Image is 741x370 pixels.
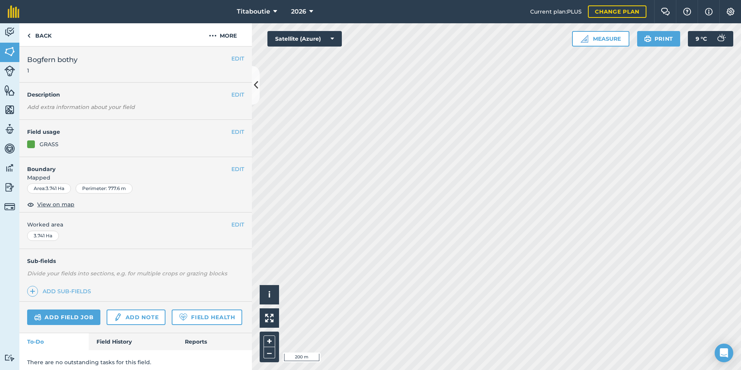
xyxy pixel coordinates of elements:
[27,270,227,277] em: Divide your fields into sections, e.g. for multiple crops or grazing blocks
[27,54,78,65] span: Bogfern bothy
[682,8,692,16] img: A question mark icon
[27,104,135,111] em: Add extra information about your field
[588,5,646,18] a: Change plan
[27,31,31,40] img: svg+xml;base64,PHN2ZyB4bWxucz0iaHR0cDovL3d3dy53My5vcmcvMjAwMC9zdmciIHdpZHRoPSI5IiBoZWlnaHQ9IjI0Ii...
[76,183,133,194] div: Perimeter : 777.6 m
[644,34,651,43] img: svg+xml;base64,PHN2ZyB4bWxucz0iaHR0cDovL3d3dy53My5vcmcvMjAwMC9zdmciIHdpZHRoPSIxOSIgaGVpZ2h0PSIyNC...
[27,90,244,99] h4: Description
[19,23,59,46] a: Back
[4,123,15,135] img: svg+xml;base64,PD94bWwgdmVyc2lvbj0iMS4wIiBlbmNvZGluZz0idXRmLTgiPz4KPCEtLSBHZW5lcmF0b3I6IEFkb2JlIE...
[19,173,252,182] span: Mapped
[291,7,306,16] span: 2026
[237,7,270,16] span: Titaboutie
[4,182,15,193] img: svg+xml;base64,PD94bWwgdmVyc2lvbj0iMS4wIiBlbmNvZGluZz0idXRmLTgiPz4KPCEtLSBHZW5lcmF0b3I6IEFkb2JlIE...
[4,201,15,212] img: svg+xml;base64,PD94bWwgdmVyc2lvbj0iMS4wIiBlbmNvZGluZz0idXRmLTgiPz4KPCEtLSBHZW5lcmF0b3I6IEFkb2JlIE...
[581,35,588,43] img: Ruler icon
[4,143,15,154] img: svg+xml;base64,PD94bWwgdmVyc2lvbj0iMS4wIiBlbmNvZGluZz0idXRmLTgiPz4KPCEtLSBHZW5lcmF0b3I6IEFkb2JlIE...
[34,313,41,322] img: svg+xml;base64,PD94bWwgdmVyc2lvbj0iMS4wIiBlbmNvZGluZz0idXRmLTgiPz4KPCEtLSBHZW5lcmF0b3I6IEFkb2JlIE...
[209,31,217,40] img: svg+xml;base64,PHN2ZyB4bWxucz0iaHR0cDovL3d3dy53My5vcmcvMjAwMC9zdmciIHdpZHRoPSIyMCIgaGVpZ2h0PSIyNC...
[231,90,244,99] button: EDIT
[231,165,244,173] button: EDIT
[231,220,244,229] button: EDIT
[27,200,34,209] img: svg+xml;base64,PHN2ZyB4bWxucz0iaHR0cDovL3d3dy53My5vcmcvMjAwMC9zdmciIHdpZHRoPSIxOCIgaGVpZ2h0PSIyNC...
[268,290,271,299] span: i
[107,309,165,325] a: Add note
[27,231,59,241] div: 3.741 Ha
[27,358,244,367] p: There are no outstanding tasks for this field.
[27,286,94,297] a: Add sub-fields
[4,66,15,76] img: svg+xml;base64,PD94bWwgdmVyc2lvbj0iMS4wIiBlbmNvZGluZz0idXRmLTgiPz4KPCEtLSBHZW5lcmF0b3I6IEFkb2JlIE...
[4,26,15,38] img: svg+xml;base64,PD94bWwgdmVyc2lvbj0iMS4wIiBlbmNvZGluZz0idXRmLTgiPz4KPCEtLSBHZW5lcmF0b3I6IEFkb2JlIE...
[572,31,629,47] button: Measure
[637,31,681,47] button: Print
[172,309,242,325] a: Field Health
[4,85,15,96] img: svg+xml;base64,PHN2ZyB4bWxucz0iaHR0cDovL3d3dy53My5vcmcvMjAwMC9zdmciIHdpZHRoPSI1NiIgaGVpZ2h0PSI2MC...
[19,257,252,265] h4: Sub-fields
[4,104,15,116] img: svg+xml;base64,PHN2ZyB4bWxucz0iaHR0cDovL3d3dy53My5vcmcvMjAwMC9zdmciIHdpZHRoPSI1NiIgaGVpZ2h0PSI2MC...
[8,5,19,18] img: fieldmargin Logo
[27,67,78,74] span: 1
[30,287,35,296] img: svg+xml;base64,PHN2ZyB4bWxucz0iaHR0cDovL3d3dy53My5vcmcvMjAwMC9zdmciIHdpZHRoPSIxNCIgaGVpZ2h0PSIyNC...
[27,200,74,209] button: View on map
[4,354,15,361] img: svg+xml;base64,PD94bWwgdmVyc2lvbj0iMS4wIiBlbmNvZGluZz0idXRmLTgiPz4KPCEtLSBHZW5lcmF0b3I6IEFkb2JlIE...
[27,220,244,229] span: Worked area
[260,285,279,304] button: i
[265,314,274,322] img: Four arrows, one pointing top left, one top right, one bottom right and the last bottom left
[4,162,15,174] img: svg+xml;base64,PD94bWwgdmVyc2lvbj0iMS4wIiBlbmNvZGluZz0idXRmLTgiPz4KPCEtLSBHZW5lcmF0b3I6IEFkb2JlIE...
[40,140,59,149] div: GRASS
[177,333,252,350] a: Reports
[231,54,244,63] button: EDIT
[264,335,275,347] button: +
[713,31,729,47] img: svg+xml;base64,PD94bWwgdmVyc2lvbj0iMS4wIiBlbmNvZGluZz0idXRmLTgiPz4KPCEtLSBHZW5lcmF0b3I6IEFkb2JlIE...
[89,333,177,350] a: Field History
[705,7,713,16] img: svg+xml;base64,PHN2ZyB4bWxucz0iaHR0cDovL3d3dy53My5vcmcvMjAwMC9zdmciIHdpZHRoPSIxNyIgaGVpZ2h0PSIxNy...
[267,31,342,47] button: Satellite (Azure)
[715,344,733,362] div: Open Intercom Messenger
[37,200,74,209] span: View on map
[19,333,89,350] a: To-Do
[27,309,100,325] a: Add field job
[4,46,15,57] img: svg+xml;base64,PHN2ZyB4bWxucz0iaHR0cDovL3d3dy53My5vcmcvMjAwMC9zdmciIHdpZHRoPSI1NiIgaGVpZ2h0PSI2MC...
[27,183,71,194] div: Area : 3.741 Ha
[688,31,733,47] button: 9 °C
[231,128,244,136] button: EDIT
[194,23,252,46] button: More
[27,128,231,136] h4: Field usage
[264,347,275,358] button: –
[726,8,735,16] img: A cog icon
[696,31,707,47] span: 9 ° C
[530,7,582,16] span: Current plan : PLUS
[19,157,231,173] h4: Boundary
[661,8,670,16] img: Two speech bubbles overlapping with the left bubble in the forefront
[114,313,122,322] img: svg+xml;base64,PD94bWwgdmVyc2lvbj0iMS4wIiBlbmNvZGluZz0idXRmLTgiPz4KPCEtLSBHZW5lcmF0b3I6IEFkb2JlIE...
